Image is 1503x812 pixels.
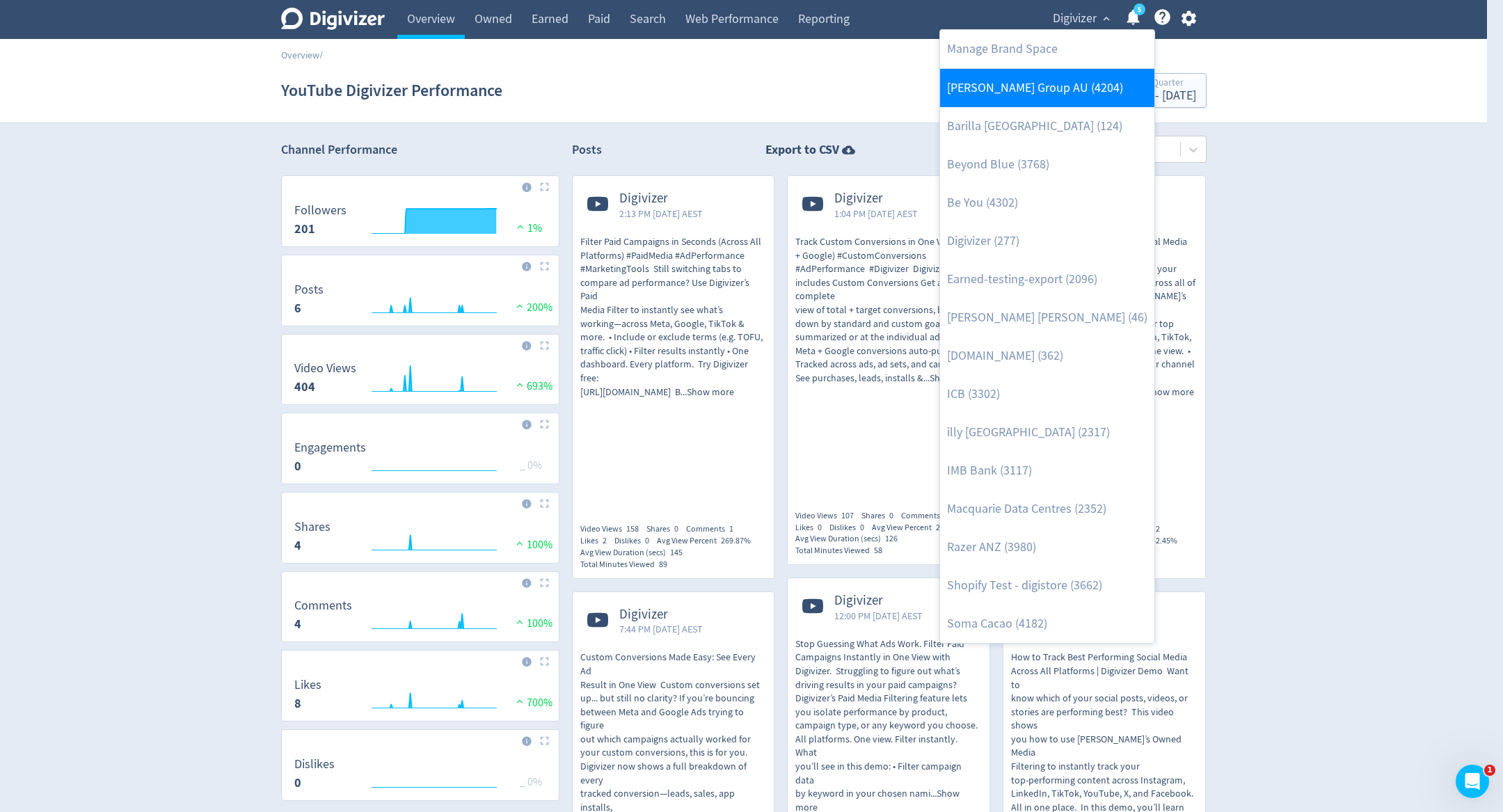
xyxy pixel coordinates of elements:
a: Beyond Blue (3768) [940,145,1154,184]
a: Shopify Test - digistore (3662) [940,566,1154,605]
a: [PERSON_NAME] Group AU (4204) [940,69,1154,107]
a: ICB (3302) [940,375,1154,413]
a: Manage Brand Space [940,30,1154,68]
a: illy [GEOGRAPHIC_DATA] (2317) [940,413,1154,452]
a: [DOMAIN_NAME] (362) [940,337,1154,375]
a: Barilla [GEOGRAPHIC_DATA] (124) [940,107,1154,145]
a: Be You (4302) [940,184,1154,222]
a: Earned-testing-export (2096) [940,260,1154,298]
span: 1 [1484,765,1495,776]
a: IMB Bank (3117) [940,452,1154,490]
a: Soma Cacao (4182) [940,605,1154,643]
a: Macquarie Data Centres (2352) [940,490,1154,528]
a: Digivizer (277) [940,222,1154,260]
iframe: Intercom live chat [1456,765,1489,798]
a: Razer ANZ (3980) [940,528,1154,566]
a: [PERSON_NAME] [PERSON_NAME] (46) [940,298,1154,337]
